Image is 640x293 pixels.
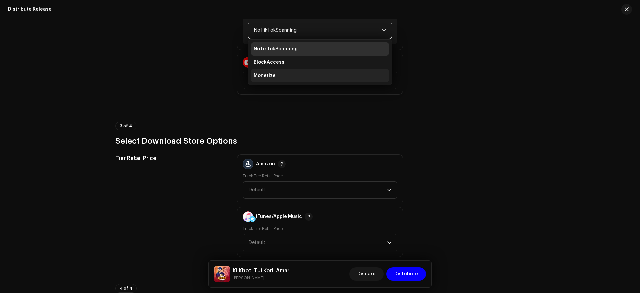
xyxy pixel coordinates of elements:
[256,214,302,219] div: iTunes/Apple Music
[8,7,52,12] div: Distribute Release
[248,40,392,85] ul: Option List
[254,22,382,39] span: NoTikTokScanning
[120,286,132,290] span: 4 of 4
[256,161,275,167] div: Amazon
[349,267,384,281] button: Discard
[233,267,289,275] h5: Ki Khoti Tui Korli Amar
[251,69,389,82] li: Monetize
[254,46,298,52] span: NoTikTokScanning
[251,56,389,69] li: BlockAccess
[214,266,230,282] img: f93061d3-556d-466f-a547-92257803c94b
[233,275,289,281] small: Ki Khoti Tui Korli Amar
[382,22,386,39] div: dropdown trigger
[248,187,265,192] span: Default
[243,173,283,179] label: Track Tier Retail Price
[248,240,265,245] span: Default
[115,136,525,146] h3: Select Download Store Options
[254,72,276,79] span: Monetize
[357,267,376,281] span: Discard
[248,234,387,251] span: Default
[254,59,284,66] span: BlockAccess
[120,124,132,128] span: 3 of 4
[394,267,418,281] span: Distribute
[386,267,426,281] button: Distribute
[115,154,226,162] h5: Tier Retail Price
[243,226,283,231] label: Track Tier Retail Price
[248,182,387,198] span: Default
[387,182,392,198] div: dropdown trigger
[387,234,392,251] div: dropdown trigger
[251,42,389,56] li: NoTikTokScanning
